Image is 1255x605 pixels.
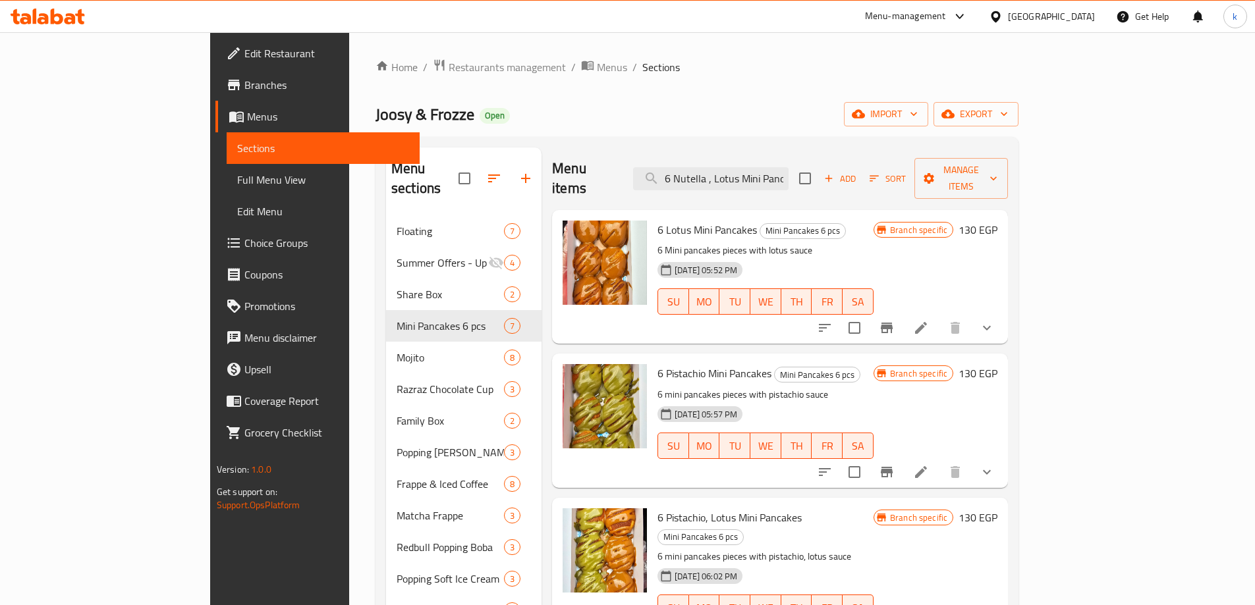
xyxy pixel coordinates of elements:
[397,286,504,302] span: Share Box
[397,413,504,429] div: Family Box
[386,247,542,278] div: Summer Offers - Up To 50% Off4
[386,436,542,468] div: Popping [PERSON_NAME]3
[563,221,647,305] img: 6 Lotus Mini Pancakes
[227,132,420,164] a: Sections
[719,288,750,315] button: TU
[959,508,997,527] h6: 130 EGP
[505,446,520,459] span: 3
[504,223,520,239] div: items
[504,413,520,429] div: items
[488,255,504,271] svg: Inactive section
[913,464,929,480] a: Edit menu item
[449,59,566,75] span: Restaurants management
[787,292,807,311] span: TH
[244,425,409,440] span: Grocery Checklist
[871,456,903,488] button: Branch-specific-item
[597,59,627,75] span: Menus
[505,573,520,585] span: 3
[689,433,720,459] button: MO
[669,264,742,276] span: [DATE] 05:52 PM
[871,312,903,344] button: Branch-specific-item
[657,548,874,565] p: 6 mini pancakes pieces with pistachio, lotus sauce
[817,292,837,311] span: FR
[433,59,566,76] a: Restaurants management
[861,169,914,189] span: Sort items
[397,508,504,523] span: Matcha Frappe
[397,476,504,492] span: Frappe & Iced Coffee
[822,171,858,186] span: Add
[215,354,420,385] a: Upsell
[979,320,995,336] svg: Show Choices
[504,476,520,492] div: items
[657,386,874,403] p: 6 mini pancakes pieces with pistachio sauce
[725,292,745,311] span: TU
[817,436,837,456] span: FR
[750,433,781,459] button: WE
[244,330,409,346] span: Menu disclaimer
[247,109,409,124] span: Menus
[865,9,946,24] div: Menu-management
[1008,9,1095,24] div: [GEOGRAPHIC_DATA]
[775,367,860,382] span: Mini Pancakes 6 pcs
[657,288,689,315] button: SU
[505,225,520,238] span: 7
[391,159,459,198] h2: Menu sections
[505,478,520,490] span: 8
[244,235,409,251] span: Choice Groups
[215,69,420,101] a: Branches
[939,456,971,488] button: delete
[774,367,860,382] div: Mini Pancakes 6 pcs
[669,570,742,583] span: [DATE] 06:02 PM
[215,417,420,448] a: Grocery Checklist
[841,458,868,486] span: Select to update
[719,433,750,459] button: TU
[244,393,409,409] span: Coverage Report
[504,350,520,365] div: items
[787,436,807,456] span: TH
[841,314,868,342] span: Select to update
[386,215,542,247] div: Floating7
[848,292,868,311] span: SA
[504,381,520,397] div: items
[480,108,510,124] div: Open
[244,77,409,93] span: Branches
[397,571,504,587] span: Popping Soft Ice Cream
[217,461,249,478] span: Version:
[760,223,846,239] div: Mini Pancakes 6 pcs
[397,539,504,555] div: Redbull Popping Boba
[505,541,520,554] span: 3
[244,298,409,314] span: Promotions
[397,381,504,397] span: Razraz Chocolate Cup
[505,383,520,396] span: 3
[504,286,520,302] div: items
[934,102,1018,126] button: export
[657,508,802,527] span: 6 Pistachio, Lotus Mini Pancakes
[694,292,715,311] span: MO
[215,101,420,132] a: Menus
[217,496,300,513] a: Support.OpsPlatform
[397,318,504,334] span: Mini Pancakes 6 pcs
[480,110,510,121] span: Open
[215,259,420,290] a: Coupons
[669,408,742,421] span: [DATE] 05:57 PM
[397,350,504,365] span: Mojito
[809,312,841,344] button: sort-choices
[725,436,745,456] span: TU
[478,163,510,194] span: Sort sections
[504,508,520,523] div: items
[386,468,542,500] div: Frappe & Iced Coffee8
[914,158,1009,199] button: Manage items
[663,436,684,456] span: SU
[505,415,520,427] span: 2
[959,221,997,239] h6: 130 EGP
[633,167,789,190] input: search
[657,220,757,240] span: 6 Lotus Mini Pancakes
[658,529,743,544] span: Mini Pancakes 6 pcs
[386,310,542,342] div: Mini Pancakes 6 pcs7
[244,45,409,61] span: Edit Restaurant
[386,278,542,310] div: Share Box2
[750,288,781,315] button: WE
